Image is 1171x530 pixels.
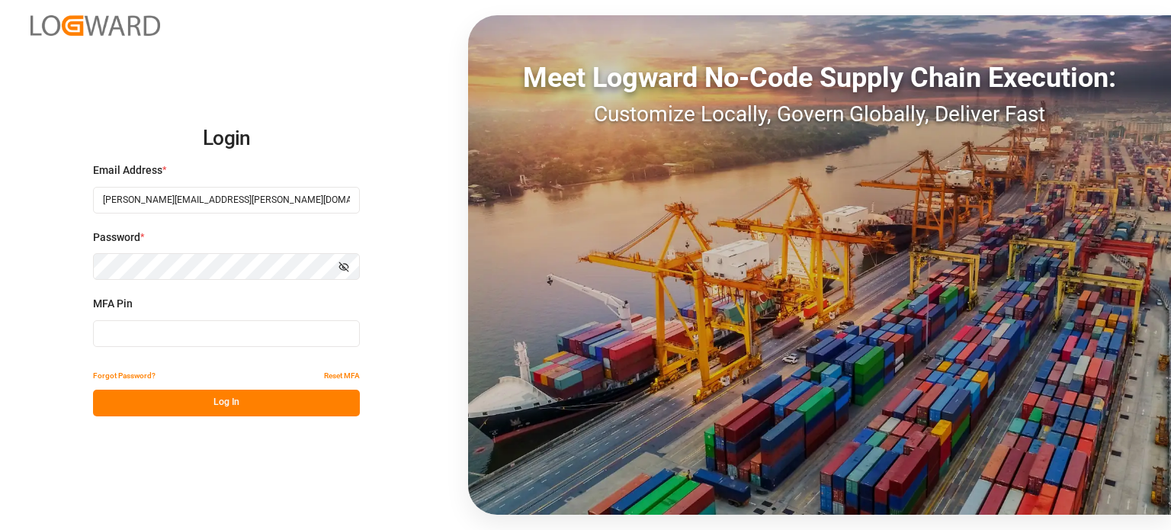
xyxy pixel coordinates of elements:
button: Reset MFA [324,363,360,390]
button: Forgot Password? [93,363,156,390]
span: Email Address [93,162,162,178]
img: Logward_new_orange.png [30,15,160,36]
input: Enter your email [93,187,360,214]
div: Customize Locally, Govern Globally, Deliver Fast [468,98,1171,130]
span: Password [93,230,140,246]
button: Log In [93,390,360,416]
span: MFA Pin [93,296,133,312]
h2: Login [93,114,360,163]
div: Meet Logward No-Code Supply Chain Execution: [468,57,1171,98]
